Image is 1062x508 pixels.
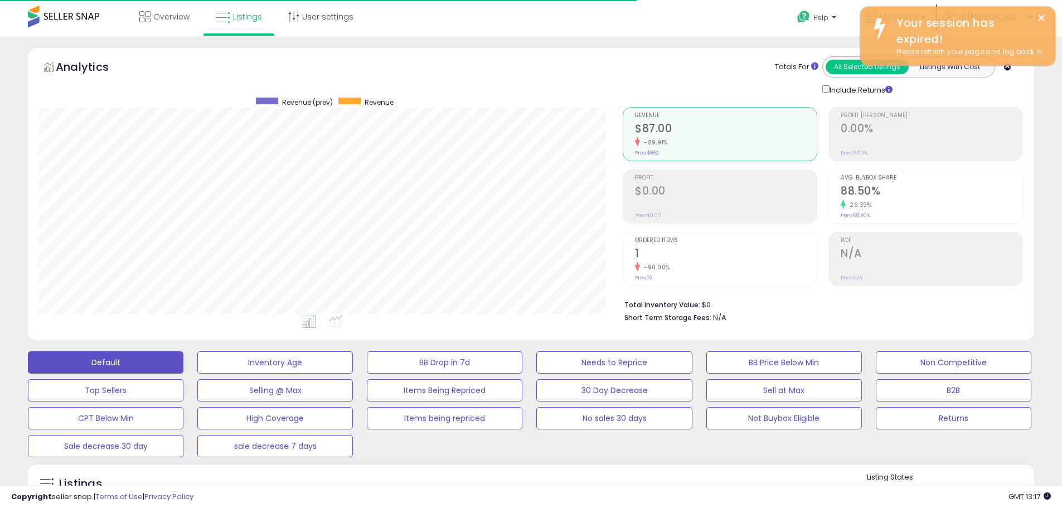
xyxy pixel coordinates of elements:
small: Prev: 0.00% [841,149,867,156]
button: Listings With Cost [908,60,991,74]
b: Total Inventory Value: [624,300,700,309]
button: sale decrease 7 days [197,435,353,457]
h2: 0.00% [841,122,1022,137]
li: $0 [624,297,1015,311]
div: Please refresh your page and log back in [888,47,1047,57]
div: Your session has expired! [888,15,1047,47]
small: 29.39% [846,201,871,209]
small: Prev: $862 [635,149,659,156]
button: × [1037,11,1046,25]
h2: $0.00 [635,185,817,200]
span: Help [813,13,828,22]
small: Prev: $0.00 [635,212,661,219]
button: Default [28,351,183,374]
button: All Selected Listings [826,60,909,74]
button: Not Buybox Eligible [706,407,862,429]
button: Non Competitive [876,351,1031,374]
span: Revenue [635,113,817,119]
h5: Analytics [56,59,130,78]
button: Inventory Age [197,351,353,374]
small: Prev: 68.40% [841,212,870,219]
button: CPT Below Min [28,407,183,429]
button: BB Drop in 7d [367,351,522,374]
button: Items being repriced [367,407,522,429]
a: Privacy Policy [144,491,193,502]
h2: $87.00 [635,122,817,137]
button: High Coverage [197,407,353,429]
button: BB Price Below Min [706,351,862,374]
span: ROI [841,238,1022,244]
span: Avg. Buybox Share [841,175,1022,181]
small: -90.00% [640,263,670,272]
small: Prev: 10 [635,274,652,281]
h5: Listings [59,476,102,492]
div: Include Returns [814,83,906,96]
span: Revenue (prev) [282,98,333,107]
h2: 88.50% [841,185,1022,200]
button: Sale decrease 30 day [28,435,183,457]
button: Needs to Reprice [536,351,692,374]
button: Sell at Max [706,379,862,401]
i: Get Help [797,10,811,24]
button: No sales 30 days [536,407,692,429]
span: Listings [233,11,262,22]
a: Terms of Use [95,491,143,502]
span: Revenue [365,98,394,107]
span: 2025-08-13 13:17 GMT [1008,491,1051,502]
label: Active [878,485,899,495]
div: seller snap | | [11,492,193,502]
span: N/A [713,312,726,323]
span: Ordered Items [635,238,817,244]
h2: 1 [635,247,817,262]
label: Deactivated [962,485,1003,495]
button: Top Sellers [28,379,183,401]
button: Items Being Repriced [367,379,522,401]
strong: Copyright [11,491,52,502]
button: B2B [876,379,1031,401]
p: Listing States: [867,472,1034,483]
span: Overview [153,11,190,22]
small: Prev: N/A [841,274,862,281]
button: 30 Day Decrease [536,379,692,401]
span: Profit [635,175,817,181]
b: Short Term Storage Fees: [624,313,711,322]
small: -89.91% [640,138,668,147]
button: Selling @ Max [197,379,353,401]
a: Help [788,2,847,36]
span: Profit [PERSON_NAME] [841,113,1022,119]
h2: N/A [841,247,1022,262]
button: Returns [876,407,1031,429]
div: Totals For [775,62,818,72]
